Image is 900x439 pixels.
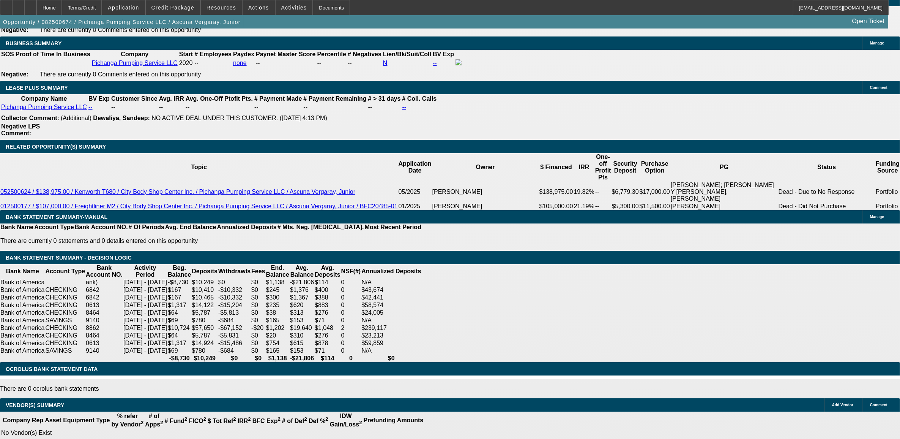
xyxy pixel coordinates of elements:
b: Paydex [233,51,254,57]
td: $10,465 [191,294,218,301]
td: $165 [266,347,290,355]
td: SAVINGS [45,317,86,324]
td: $1,317 [167,301,191,309]
b: Customer Since [111,95,158,102]
td: $10,249 [191,279,218,286]
th: -$8,730 [167,355,191,362]
span: Application [108,5,139,11]
td: $153 [290,317,314,324]
b: # Negatives [348,51,381,57]
b: # Employees [194,51,232,57]
b: # > 31 days [368,95,401,102]
td: $114 [314,279,341,286]
th: $114 [314,355,341,362]
th: 0 [341,355,361,362]
th: Proof of Time In Business [15,51,91,58]
b: BV Exp [88,95,110,102]
td: $276 [314,332,341,339]
span: Actions [248,5,269,11]
button: Resources [201,0,242,15]
div: $59,859 [361,340,421,347]
th: Account Type [45,264,86,279]
span: Comment [870,403,887,407]
td: $10,410 [191,286,218,294]
td: 0 [341,309,361,317]
td: [DATE] - [DATE] [123,324,167,332]
td: Dead - Due to No Response [778,181,875,203]
sup: 2 [184,416,187,422]
td: [DATE] - [DATE] [123,339,167,347]
span: Credit Package [151,5,194,11]
td: $754 [266,339,290,347]
b: BV Exp [433,51,454,57]
td: $0 [251,332,265,339]
td: $0 [251,339,265,347]
td: $5,787 [191,309,218,317]
span: There are currently 0 Comments entered on this opportunity [40,71,201,78]
a: none [233,60,247,66]
td: CHECKING [45,309,86,317]
td: $276 [314,309,341,317]
td: SAVINGS [45,347,86,355]
td: -$5,831 [218,332,251,339]
sup: 2 [359,420,362,425]
div: -- [317,60,346,67]
sup: 2 [277,416,280,422]
td: CHECKING [45,332,86,339]
td: 05/2025 [398,181,432,203]
td: $5,300.00 [612,203,639,210]
td: 0613 [85,339,123,347]
td: N/A [361,347,421,355]
td: [DATE] - [DATE] [123,279,167,286]
th: $0 [361,355,421,362]
td: Portfolio [875,203,900,210]
span: Opportunity / 082500674 / Pichanga Pumping Service LLC / Ascuna Vergaray, Junior [3,19,241,25]
td: $235 [266,301,290,309]
td: CHECKING [45,324,86,332]
td: $38 [266,309,290,317]
th: $ Financed [539,153,574,181]
td: $1,317 [167,339,191,347]
div: $24,005 [361,309,421,316]
td: [DATE] - [DATE] [123,286,167,294]
td: $780 [191,317,218,324]
td: $0 [251,301,265,309]
a: Pichanga Pumping Service LLC [92,60,178,66]
td: -$10,332 [218,286,251,294]
span: -- [194,60,199,66]
td: $5,787 [191,332,218,339]
th: Security Deposit [612,153,639,181]
td: 2020 [179,59,193,67]
td: ank) [85,279,123,286]
td: -$10,332 [218,294,251,301]
td: 19.82% [574,181,595,203]
th: # Of Periods [128,223,165,231]
td: $615 [290,339,314,347]
td: -- [111,103,158,111]
td: $0 [251,347,265,355]
td: $19,640 [290,324,314,332]
td: $1,138 [266,279,290,286]
th: Withdrawls [218,264,251,279]
td: [DATE] - [DATE] [123,332,167,339]
td: $153 [290,347,314,355]
b: Lien/Bk/Suit/Coll [383,51,431,57]
div: -- [256,60,315,67]
span: Manage [870,41,884,45]
td: 0 [341,294,361,301]
th: Bank Account NO. [74,223,128,231]
td: [PERSON_NAME] [670,203,778,210]
td: $878 [314,339,341,347]
th: Beg. Balance [167,264,191,279]
td: N/A [361,317,421,324]
button: Activities [276,0,313,15]
button: Actions [243,0,275,15]
th: # Mts. Neg. [MEDICAL_DATA]. [277,223,364,231]
img: facebook-icon.png [456,59,462,65]
td: null [45,279,86,286]
b: Dewaliya, Sandeep: [93,115,150,121]
td: 2 [341,324,361,332]
td: 6842 [85,294,123,301]
td: [DATE] - [DATE] [123,309,167,317]
td: 0 [341,317,361,324]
